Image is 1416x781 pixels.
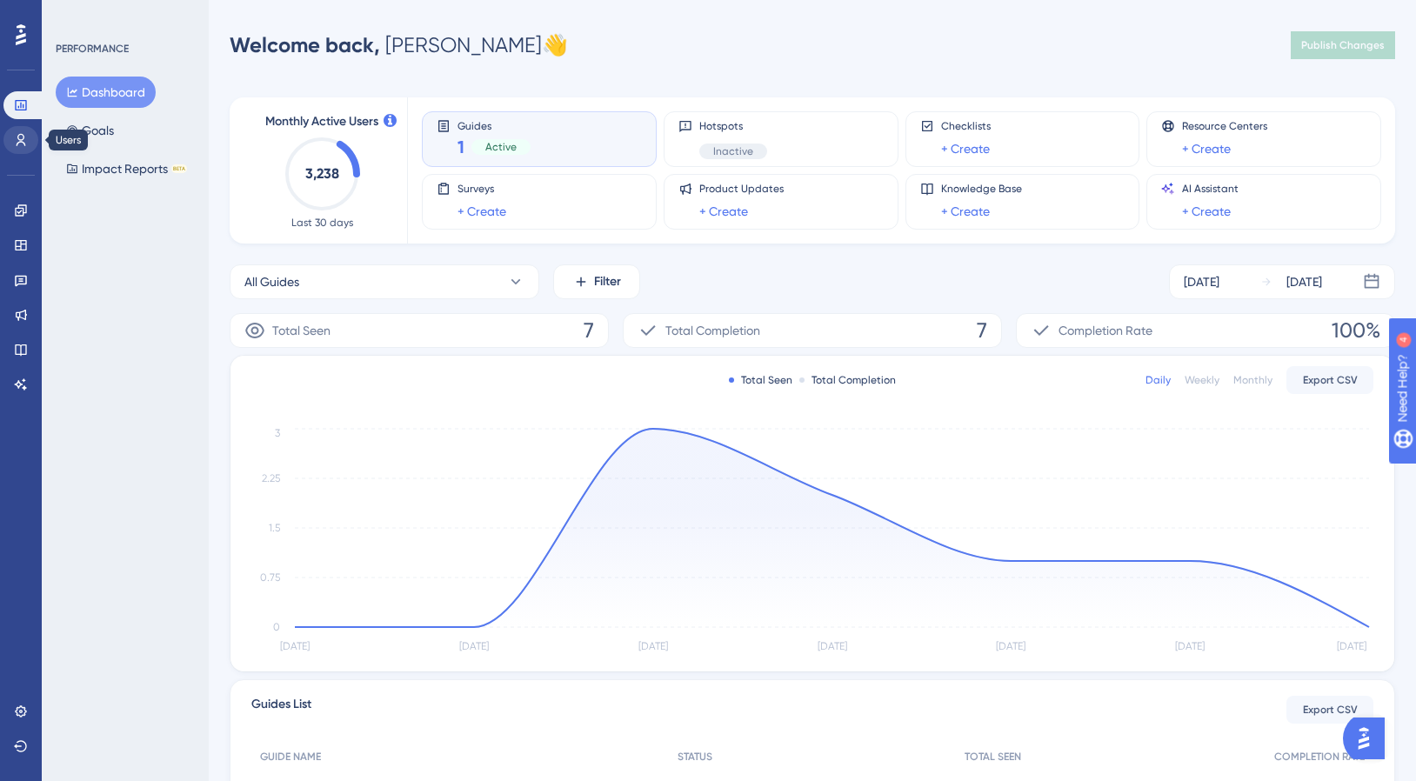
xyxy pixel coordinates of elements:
[678,750,712,764] span: STATUS
[269,522,280,534] tspan: 1.5
[260,750,321,764] span: GUIDE NAME
[1343,712,1395,764] iframe: UserGuiding AI Assistant Launcher
[56,115,124,146] button: Goals
[638,640,668,652] tspan: [DATE]
[699,119,767,133] span: Hotspots
[485,140,517,154] span: Active
[280,640,310,652] tspan: [DATE]
[262,472,280,484] tspan: 2.25
[260,571,280,584] tspan: 0.75
[941,138,990,159] a: + Create
[699,201,748,222] a: + Create
[553,264,640,299] button: Filter
[584,317,594,344] span: 7
[265,111,378,132] span: Monthly Active Users
[1337,640,1366,652] tspan: [DATE]
[699,182,784,196] span: Product Updates
[458,201,506,222] a: + Create
[1303,703,1358,717] span: Export CSV
[56,77,156,108] button: Dashboard
[941,182,1022,196] span: Knowledge Base
[1185,373,1219,387] div: Weekly
[56,42,129,56] div: PERFORMANCE
[1274,750,1365,764] span: COMPLETION RATE
[1184,271,1219,292] div: [DATE]
[272,320,331,341] span: Total Seen
[305,165,339,182] text: 3,238
[273,621,280,633] tspan: 0
[1233,373,1272,387] div: Monthly
[1291,31,1395,59] button: Publish Changes
[1286,366,1373,394] button: Export CSV
[458,135,464,159] span: 1
[275,427,280,439] tspan: 3
[230,264,539,299] button: All Guides
[251,694,311,725] span: Guides List
[171,164,187,173] div: BETA
[729,373,792,387] div: Total Seen
[56,153,197,184] button: Impact ReportsBETA
[291,216,353,230] span: Last 30 days
[1175,640,1205,652] tspan: [DATE]
[244,271,299,292] span: All Guides
[121,9,126,23] div: 4
[1059,320,1152,341] span: Completion Rate
[1182,138,1231,159] a: + Create
[996,640,1025,652] tspan: [DATE]
[1303,373,1358,387] span: Export CSV
[230,32,380,57] span: Welcome back,
[977,317,987,344] span: 7
[941,119,991,133] span: Checklists
[941,201,990,222] a: + Create
[818,640,847,652] tspan: [DATE]
[458,119,531,131] span: Guides
[1286,271,1322,292] div: [DATE]
[1182,182,1239,196] span: AI Assistant
[41,4,109,25] span: Need Help?
[1286,696,1373,724] button: Export CSV
[1182,119,1267,133] span: Resource Centers
[458,182,506,196] span: Surveys
[799,373,896,387] div: Total Completion
[1332,317,1380,344] span: 100%
[665,320,760,341] span: Total Completion
[1182,201,1231,222] a: + Create
[965,750,1021,764] span: TOTAL SEEN
[713,144,753,158] span: Inactive
[1301,38,1385,52] span: Publish Changes
[594,271,621,292] span: Filter
[230,31,568,59] div: [PERSON_NAME] 👋
[459,640,489,652] tspan: [DATE]
[1145,373,1171,387] div: Daily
